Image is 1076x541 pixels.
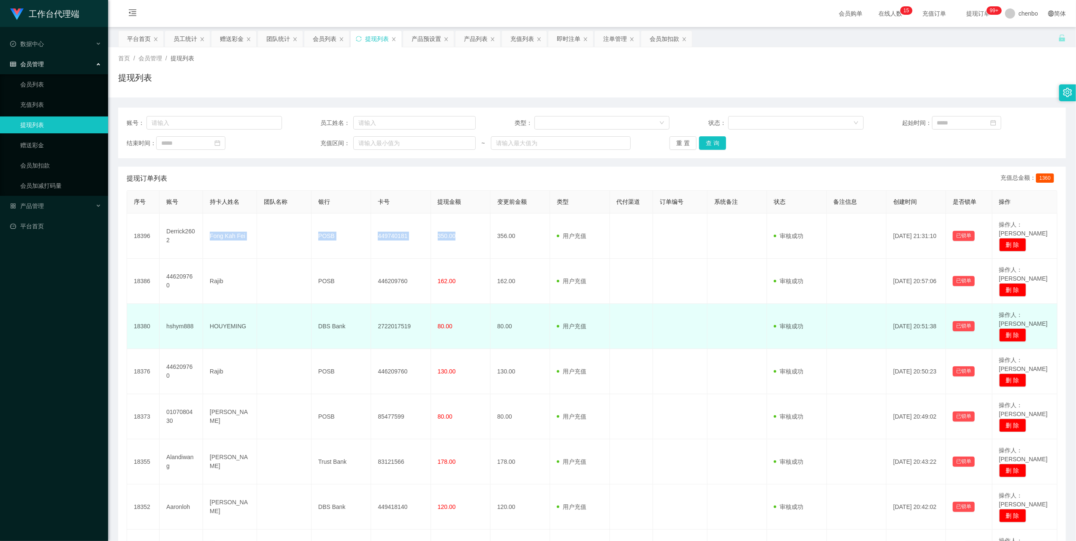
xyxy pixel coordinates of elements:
button: 已锁单 [953,366,975,376]
td: 446209760 [371,349,431,394]
td: 449740181 [371,214,431,259]
span: 1360 [1036,173,1054,183]
img: logo.9652507e.png [10,8,24,20]
span: 充值区间： [320,139,353,148]
span: 操作人：[PERSON_NAME] [999,402,1048,417]
a: 会员列表 [20,76,101,93]
i: 图标: table [10,61,16,67]
button: 删 除 [999,283,1026,297]
td: hshym888 [160,304,203,349]
td: [DATE] 20:50:23 [886,349,946,394]
td: DBS Bank [312,484,371,530]
span: 团队名称 [264,198,287,205]
td: [DATE] 20:49:02 [886,394,946,439]
span: 充值订单 [918,11,950,16]
span: 审核成功 [774,233,803,239]
i: 图标: check-circle-o [10,41,16,47]
span: 用户充值 [557,368,586,375]
td: 446209760 [371,259,431,304]
td: 0107080430 [160,394,203,439]
input: 请输入最大值为 [491,136,631,150]
span: 审核成功 [774,278,803,284]
span: 审核成功 [774,368,803,375]
span: 类型 [557,198,569,205]
i: 图标: close [293,37,298,42]
span: 代付渠道 [617,198,640,205]
span: 账号： [127,119,146,127]
span: 用户充值 [557,413,586,420]
i: 图标: close [153,37,158,42]
td: 162.00 [491,259,550,304]
span: 130.00 [438,368,456,375]
div: 充值总金额： [1000,173,1057,184]
td: Trust Bank [312,439,371,484]
td: 446209760 [160,259,203,304]
a: 图标: dashboard平台首页 [10,218,101,235]
td: Rajib [203,259,257,304]
p: 5 [906,6,909,15]
td: Rajib [203,349,257,394]
td: [PERSON_NAME] [203,394,257,439]
span: 162.00 [438,278,456,284]
td: [PERSON_NAME] [203,484,257,530]
span: 在线人数 [874,11,906,16]
div: 会员列表 [313,31,336,47]
button: 已锁单 [953,321,975,331]
span: 提现订单 [962,11,994,16]
span: 备注信息 [834,198,857,205]
td: Derrick2602 [160,214,203,259]
i: 图标: close [682,37,687,42]
td: 446209760 [160,349,203,394]
span: 结束时间： [127,139,156,148]
i: 图标: close [583,37,588,42]
i: 图标: close [537,37,542,42]
span: 审核成功 [774,503,803,510]
a: 工作台代理端 [10,10,79,17]
button: 已锁单 [953,231,975,241]
span: 序号 [134,198,146,205]
i: 图标: close [490,37,495,42]
span: 数据中心 [10,41,44,47]
button: 删 除 [999,464,1026,477]
td: 18355 [127,439,160,484]
a: 会员加扣款 [20,157,101,174]
button: 删 除 [999,419,1026,432]
div: 平台首页 [127,31,151,47]
span: 80.00 [438,413,453,420]
span: 审核成功 [774,323,803,330]
td: 80.00 [491,394,550,439]
td: 356.00 [491,214,550,259]
span: 员工姓名： [320,119,353,127]
span: 卡号 [378,198,390,205]
span: / [165,55,167,62]
td: 2722017519 [371,304,431,349]
span: 操作人：[PERSON_NAME] [999,357,1048,372]
td: POSB [312,259,371,304]
span: 审核成功 [774,458,803,465]
div: 赠送彩金 [220,31,244,47]
i: 图标: close [246,37,251,42]
span: 会员管理 [138,55,162,62]
i: 图标: unlock [1058,34,1066,42]
span: 订单编号 [660,198,683,205]
span: 类型： [515,119,534,127]
div: 产品列表 [464,31,488,47]
span: 审核成功 [774,413,803,420]
a: 充值列表 [20,96,101,113]
span: 状态： [708,119,728,127]
span: 提现列表 [171,55,194,62]
span: 350.00 [438,233,456,239]
span: 产品管理 [10,203,44,209]
button: 删 除 [999,328,1026,342]
p: 1 [903,6,906,15]
button: 已锁单 [953,502,975,512]
td: 18376 [127,349,160,394]
span: 账号 [166,198,178,205]
span: 用户充值 [557,503,586,510]
i: 图标: down [659,120,664,126]
h1: 提现列表 [118,71,152,84]
div: 产品预设置 [412,31,441,47]
span: 首页 [118,55,130,62]
td: 18373 [127,394,160,439]
span: 操作人：[PERSON_NAME] [999,492,1048,508]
